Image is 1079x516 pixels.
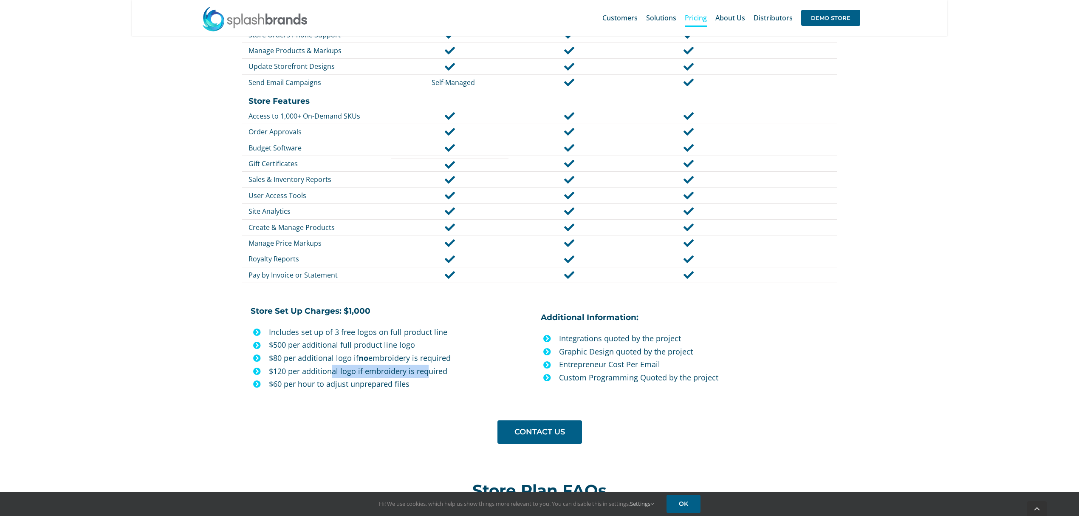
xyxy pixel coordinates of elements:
[559,371,837,384] p: Custom Programming Quoted by the project
[249,254,389,264] p: Royalty Reports
[685,4,707,31] a: Pricing
[249,191,389,200] p: User Access Tools
[685,14,707,21] span: Pricing
[249,175,389,184] p: Sales & Inventory Reports
[249,223,389,232] p: Create & Manage Products
[630,500,654,507] a: Settings
[269,377,534,391] p: $60 per hour to adjust unprepared files
[249,238,389,248] p: Manage Price Markups
[801,10,860,26] span: DEMO STORE
[249,159,389,168] p: Gift Certificates
[249,207,389,216] p: Site Analytics
[559,345,837,358] p: Graphic Design quoted by the project
[251,306,370,316] strong: Store Set Up Charges: $1,000
[249,127,389,136] p: Order Approvals
[559,358,837,371] p: Entrepreneur Cost Per Email
[398,78,508,87] p: Self-Managed
[269,365,534,378] p: $120 per additional logo if embroidery is required
[202,6,308,31] img: SplashBrands.com Logo
[541,312,638,322] strong: Additional Information:
[754,14,793,21] span: Distributors
[602,4,638,31] a: Customers
[249,46,389,55] p: Manage Products & Markups
[269,326,534,339] p: Includes set up of 3 free logos on full product line
[242,482,837,499] h2: Store Plan FAQs
[249,96,310,106] strong: Store Features
[801,4,860,31] a: DEMO STORE
[602,4,860,31] nav: Main Menu Sticky
[497,420,582,444] a: CONTACT US
[249,62,389,71] p: Update Storefront Designs
[379,500,654,507] span: Hi! We use cookies, which help us show things more relevant to you. You can disable this in setti...
[602,14,638,21] span: Customers
[646,14,676,21] span: Solutions
[269,338,534,352] p: $500 per additional full product line logo
[249,143,389,153] p: Budget Software
[249,78,389,87] p: Send Email Campaigns
[514,428,565,437] span: CONTACT US
[754,4,793,31] a: Distributors
[715,14,745,21] span: About Us
[269,352,534,365] p: $80 per additional logo if embroidery is required
[359,353,368,363] b: no
[249,270,389,280] p: Pay by Invoice or Statement
[667,495,701,513] a: OK
[559,332,837,345] p: Integrations quoted by the project
[249,111,389,121] p: Access to 1,000+ On-Demand SKUs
